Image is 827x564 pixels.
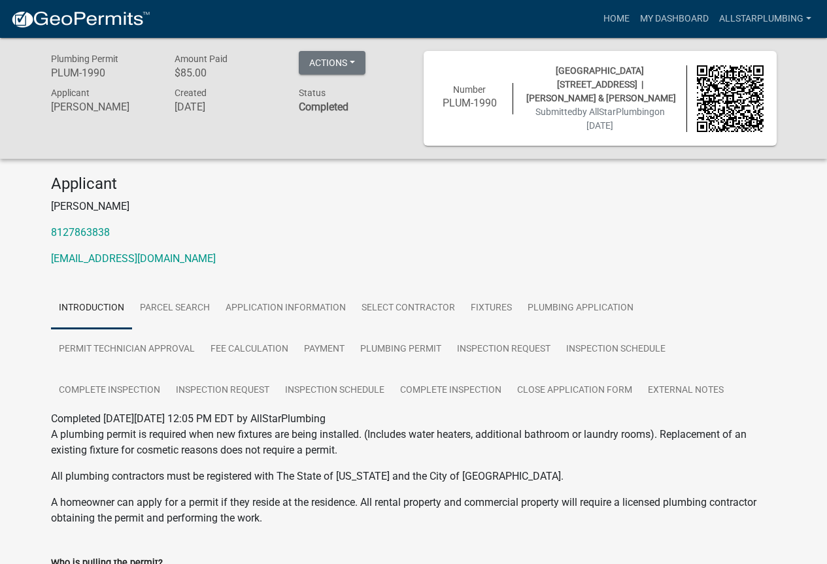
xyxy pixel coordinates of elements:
h6: [DATE] [175,101,279,113]
a: My Dashboard [635,7,714,31]
span: by AllStarPlumbing [577,107,654,117]
a: Introduction [51,288,132,329]
a: Application Information [218,288,354,329]
span: Submitted on [DATE] [535,107,665,131]
span: Created [175,88,207,98]
a: Plumbing Application [520,288,641,329]
a: Close Application Form [509,370,640,412]
span: Number [453,84,486,95]
a: Home [598,7,635,31]
span: Completed [DATE][DATE] 12:05 PM EDT by AllStarPlumbing [51,412,326,425]
span: Status [299,88,326,98]
span: [GEOGRAPHIC_DATA][STREET_ADDRESS] | [PERSON_NAME] & [PERSON_NAME] [524,65,676,103]
a: Fee Calculation [203,329,296,371]
a: Inspection Request [449,329,558,371]
a: Inspection Request [168,370,277,412]
a: Inspection Schedule [277,370,392,412]
a: Select contractor [354,288,463,329]
a: Fixtures [463,288,520,329]
a: [EMAIL_ADDRESS][DOMAIN_NAME] [51,252,216,265]
h4: Applicant [51,174,777,193]
strong: Completed [299,101,348,113]
p: [PERSON_NAME] [51,199,777,214]
h6: PLUM-1990 [437,97,503,109]
a: AllStarPlumbing [714,7,817,31]
a: Payment [296,329,352,371]
h6: [PERSON_NAME] [51,101,156,113]
a: Complete Inspection [51,370,168,412]
span: Amount Paid [175,54,228,64]
a: Inspection Schedule [558,329,673,371]
p: A plumbing permit is required when new fixtures are being installed. (Includes water heaters, add... [51,427,777,458]
h6: $85.00 [175,67,279,79]
a: Parcel search [132,288,218,329]
span: Plumbing Permit [51,54,118,64]
h6: PLUM-1990 [51,67,156,79]
p: A homeowner can apply for a permit if they reside at the residence. All rental property and comme... [51,495,777,526]
button: Actions [299,51,365,75]
span: Applicant [51,88,90,98]
a: 8127863838 [51,226,110,239]
p: All plumbing contractors must be registered with The State of [US_STATE] and the City of [GEOGRAP... [51,469,777,484]
img: QR code [697,65,764,132]
a: Plumbing Permit [352,329,449,371]
a: Complete Inspection [392,370,509,412]
a: Permit Technician Approval [51,329,203,371]
a: External Notes [640,370,732,412]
